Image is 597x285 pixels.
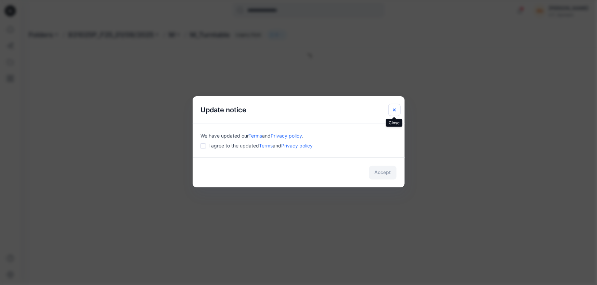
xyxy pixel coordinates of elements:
div: We have updated our . [201,132,397,139]
h5: Update notice [193,96,255,124]
button: Close [388,104,401,116]
a: Privacy policy [281,143,313,148]
span: and [273,143,281,148]
a: Terms [249,133,262,139]
a: Terms [259,143,273,148]
span: I agree to the updated [208,142,313,149]
span: and [262,133,271,139]
a: Privacy policy [271,133,302,139]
